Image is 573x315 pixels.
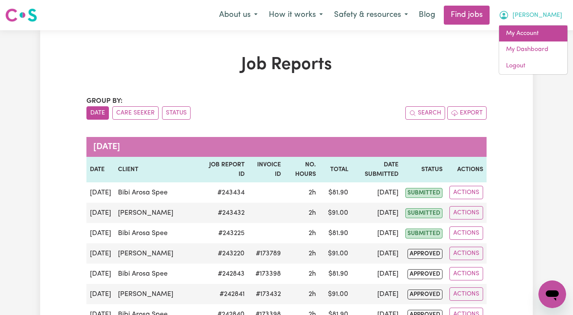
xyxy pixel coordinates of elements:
div: My Account [499,25,568,75]
td: [DATE] [352,203,402,223]
button: Safety & resources [328,6,414,24]
td: [DATE] [352,284,402,304]
a: Find jobs [444,6,490,25]
td: #173789 [248,243,284,264]
td: [DATE] [352,243,402,264]
span: 2 hours [309,230,316,237]
button: Search [405,106,445,120]
th: Total [319,157,352,182]
td: $ 81.90 [319,223,352,243]
th: Invoice ID [248,157,284,182]
th: Client [115,157,204,182]
td: #173432 [248,284,284,304]
a: Careseekers logo [5,5,37,25]
a: Blog [414,6,440,25]
a: My Account [499,25,567,42]
td: $ 81.90 [319,182,352,203]
td: Bibi Arosa Spee [115,264,204,284]
td: [DATE] [352,264,402,284]
span: 2 hours [309,250,316,257]
span: 2 hours [309,270,316,277]
iframe: Button to launch messaging window [538,280,566,308]
td: [DATE] [86,203,115,223]
td: [DATE] [352,182,402,203]
td: [DATE] [86,182,115,203]
span: [PERSON_NAME] [513,11,562,20]
th: Actions [446,157,487,182]
caption: [DATE] [86,137,487,157]
button: Export [447,106,487,120]
td: #173398 [248,264,284,284]
td: [DATE] [86,243,115,264]
td: [PERSON_NAME] [115,203,204,223]
td: [DATE] [352,223,402,243]
td: # 242841 [204,284,248,304]
img: Careseekers logo [5,7,37,23]
button: My Account [493,6,568,24]
td: # 243220 [204,243,248,264]
td: $ 91.00 [319,284,352,304]
td: # 243432 [204,203,248,223]
td: Bibi Arosa Spee [115,223,204,243]
button: How it works [263,6,328,24]
button: Actions [449,206,483,220]
td: $ 91.00 [319,243,352,264]
button: Actions [449,226,483,240]
td: # 243434 [204,182,248,203]
span: approved [407,290,442,299]
span: submitted [405,208,442,218]
button: Actions [449,287,483,301]
td: [DATE] [86,284,115,304]
th: Date Submitted [352,157,402,182]
td: $ 81.90 [319,264,352,284]
button: Actions [449,267,483,280]
button: sort invoices by paid status [162,106,191,120]
span: 2 hours [309,291,316,298]
td: [DATE] [86,264,115,284]
button: sort invoices by care seeker [112,106,159,120]
span: 2 hours [309,189,316,196]
a: Logout [499,58,567,74]
td: [PERSON_NAME] [115,243,204,264]
td: # 242843 [204,264,248,284]
span: submitted [405,229,442,239]
span: submitted [405,188,442,198]
td: [DATE] [86,223,115,243]
td: # 243225 [204,223,248,243]
td: [PERSON_NAME] [115,284,204,304]
button: sort invoices by date [86,106,109,120]
button: Actions [449,186,483,199]
th: No. Hours [284,157,319,182]
a: My Dashboard [499,41,567,58]
th: Status [402,157,446,182]
td: $ 91.00 [319,203,352,223]
th: Job Report ID [204,157,248,182]
span: Group by: [86,98,123,105]
td: Bibi Arosa Spee [115,182,204,203]
span: approved [407,269,442,279]
button: About us [213,6,263,24]
button: Actions [449,247,483,260]
span: 2 hours [309,210,316,216]
span: approved [407,249,442,259]
h1: Job Reports [86,54,487,75]
th: Date [86,157,115,182]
